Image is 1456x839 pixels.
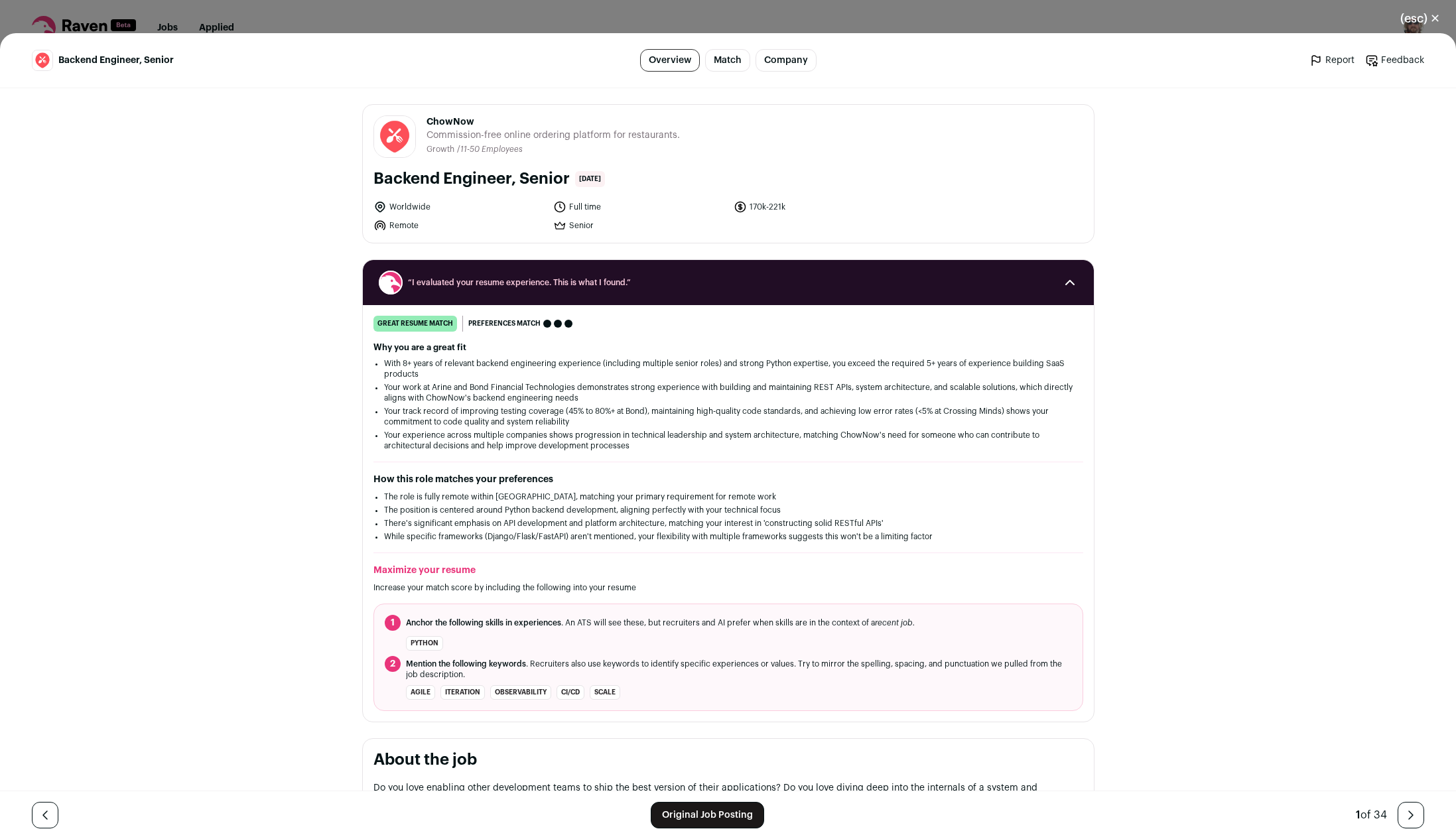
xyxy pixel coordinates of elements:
li: CI/CD [557,685,584,700]
div: great resume match [373,316,457,332]
li: While specific frameworks (Django/Flask/FastAPI) aren't mentioned, your flexibility with multiple... [384,531,1073,542]
span: Mention the following keywords [406,660,526,668]
span: . Recruiters also use keywords to identify specific experiences or values. Try to mirror the spel... [406,659,1072,680]
span: 11-50 Employees [460,145,523,153]
li: Worldwide [373,200,546,214]
a: Overview [640,49,700,72]
p: Increase your match score by including the following into your resume [373,582,1083,593]
a: Report [1309,54,1355,67]
li: observability [490,685,551,700]
li: There's significant emphasis on API development and platform architecture, matching your interest... [384,518,1073,529]
p: Do you love enabling other development teams to ship the best version of their applications? Do y... [373,781,1083,834]
img: 959c3a9d54931b1f3bbb7a1615a4019c65a7cf6c657e4c829c576ed5d56c9735.jpg [374,116,415,157]
li: Your experience across multiple companies shows progression in technical leadership and system ar... [384,430,1073,451]
span: Anchor the following skills in experiences [406,619,561,627]
li: scale [590,685,620,700]
h2: Why you are a great fit [373,342,1083,353]
span: . An ATS will see these, but recruiters and AI prefer when skills are in the context of a [406,617,915,628]
h2: About the job [373,749,1083,771]
a: Company [756,49,817,72]
li: iteration [440,685,485,700]
span: 1 [385,615,401,631]
span: “I evaluated your resume experience. This is what I found.” [408,277,1049,288]
li: Growth [427,145,457,155]
i: recent job. [875,619,915,627]
li: 170k-221k [734,200,906,214]
span: 2 [385,656,401,672]
span: Backend Engineer, Senior [58,54,174,67]
a: Feedback [1365,54,1424,67]
span: ChowNow [427,115,680,129]
img: 959c3a9d54931b1f3bbb7a1615a4019c65a7cf6c657e4c829c576ed5d56c9735.jpg [33,50,52,70]
li: Remote [373,219,546,232]
h2: How this role matches your preferences [373,473,1083,486]
li: Your track record of improving testing coverage (45% to 80%+ at Bond), maintaining high-quality c... [384,406,1073,427]
li: / [457,145,523,155]
h1: Backend Engineer, Senior [373,168,570,190]
a: Match [705,49,750,72]
li: The position is centered around Python backend development, aligning perfectly with your technica... [384,505,1073,515]
span: Preferences match [468,317,541,330]
div: of 34 [1356,807,1387,823]
li: Full time [553,200,726,214]
li: Senior [553,219,726,232]
li: Your work at Arine and Bond Financial Technologies demonstrates strong experience with building a... [384,382,1073,403]
li: With 8+ years of relevant backend engineering experience (including multiple senior roles) and st... [384,358,1073,379]
button: Close modal [1384,4,1456,33]
span: [DATE] [575,171,605,187]
li: The role is fully remote within [GEOGRAPHIC_DATA], matching your primary requirement for remote work [384,491,1073,502]
li: agile [406,685,435,700]
span: Commission-free online ordering platform for restaurants. [427,129,680,142]
li: Python [406,636,443,651]
span: 1 [1356,810,1360,820]
h2: Maximize your resume [373,564,1083,577]
a: Original Job Posting [651,802,764,828]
